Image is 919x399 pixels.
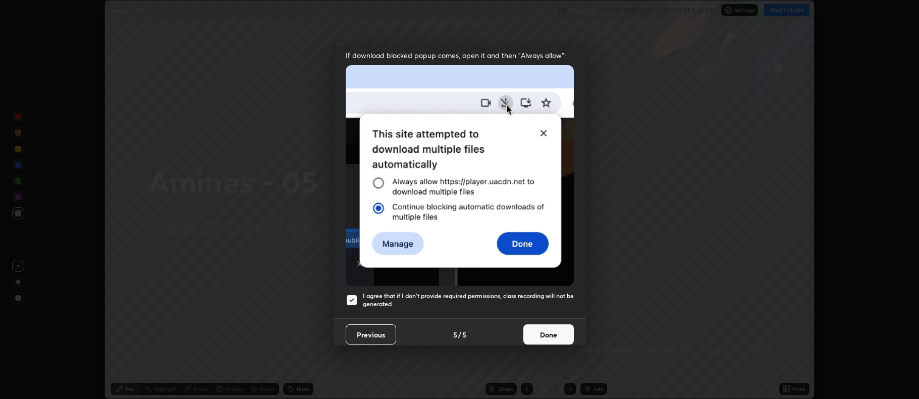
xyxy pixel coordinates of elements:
h4: / [458,329,461,340]
h4: 5 [462,329,466,340]
button: Done [523,324,574,345]
span: If download blocked popup comes, open it and then "Always allow": [346,50,574,60]
img: downloads-permission-blocked.gif [346,65,574,286]
button: Previous [346,324,396,345]
h4: 5 [453,329,457,340]
h5: I agree that if I don't provide required permissions, class recording will not be generated [363,292,574,308]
